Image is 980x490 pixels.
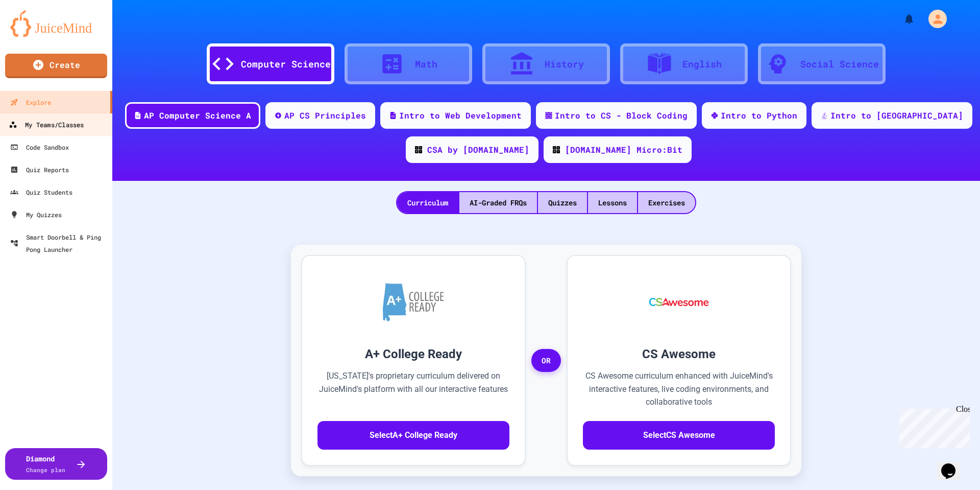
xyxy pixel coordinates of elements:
div: Intro to CS - Block Coding [555,109,688,122]
div: Intro to Python [721,109,797,122]
div: AP CS Principles [284,109,366,122]
button: SelectA+ College Ready [317,421,509,450]
button: SelectCS Awesome [583,421,775,450]
div: Math [415,57,437,71]
div: Social Science [800,57,879,71]
div: My Teams/Classes [9,119,84,131]
div: AP Computer Science A [144,109,251,122]
a: Create [5,54,107,78]
h3: CS Awesome [583,345,775,363]
div: Quiz Students [10,186,72,198]
div: My Notifications [884,10,918,28]
div: CSA by [DOMAIN_NAME] [427,144,529,156]
h3: A+ College Ready [317,345,509,363]
p: [US_STATE]'s proprietary curriculum delivered on JuiceMind's platform with all our interactive fe... [317,369,509,409]
div: Diamond [26,453,65,475]
p: CS Awesome curriculum enhanced with JuiceMind's interactive features, live coding environments, a... [583,369,775,409]
div: Smart Doorbell & Ping Pong Launcher [10,231,108,255]
div: Curriculum [397,192,458,213]
div: [DOMAIN_NAME] Micro:Bit [565,144,682,156]
div: Code Sandbox [10,141,69,153]
div: Intro to Web Development [399,109,522,122]
div: Intro to [GEOGRAPHIC_DATA] [830,109,963,122]
iframe: chat widget [937,449,970,480]
div: Exercises [638,192,695,213]
div: Computer Science [241,57,331,71]
div: AI-Graded FRQs [459,192,537,213]
button: DiamondChange plan [5,448,107,480]
img: CODE_logo_RGB.png [415,146,422,153]
img: logo-orange.svg [10,10,102,37]
div: Chat with us now!Close [4,4,70,65]
span: OR [531,349,561,372]
div: English [682,57,722,71]
img: CODE_logo_RGB.png [553,146,560,153]
div: Quizzes [538,192,587,213]
img: CS Awesome [639,271,719,333]
div: Quiz Reports [10,164,69,176]
div: Explore [10,96,51,108]
span: Change plan [26,466,65,474]
img: A+ College Ready [383,283,444,321]
div: My Quizzes [10,208,62,221]
iframe: chat widget [895,405,970,448]
div: History [545,57,584,71]
div: My Account [918,7,949,31]
div: Lessons [588,192,637,213]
